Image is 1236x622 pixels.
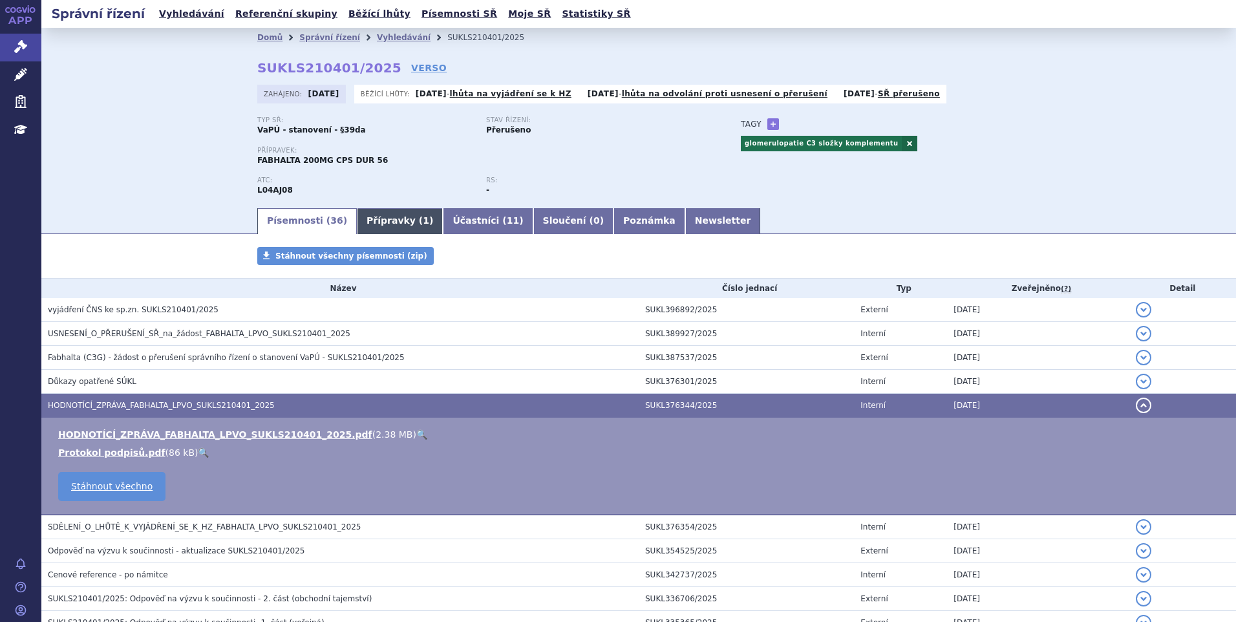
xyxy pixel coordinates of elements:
[416,89,571,99] p: -
[41,279,639,298] th: Název
[1136,350,1151,365] button: detail
[423,215,429,226] span: 1
[593,215,600,226] span: 0
[639,539,854,563] td: SUKL354525/2025
[860,305,888,314] span: Externí
[639,394,854,418] td: SUKL376344/2025
[860,329,886,338] span: Interní
[48,522,361,531] span: SDĚLENÍ_O_LHŮTĚ_K_VYJÁDŘENÍ_SE_K_HZ_FABHALTA_LPVO_SUKLS210401_2025
[588,89,619,98] strong: [DATE]
[231,5,341,23] a: Referenční skupiny
[860,353,888,362] span: Externí
[741,116,762,132] h3: Tagy
[169,447,195,458] span: 86 kB
[588,89,827,99] p: -
[639,370,854,394] td: SUKL376301/2025
[878,89,940,98] a: SŘ přerušeno
[639,515,854,539] td: SUKL376354/2025
[257,186,293,195] strong: IPTAKOPAN
[411,61,447,74] a: VERSO
[947,587,1129,611] td: [DATE]
[947,298,1129,322] td: [DATE]
[377,33,431,42] a: Vyhledávání
[58,429,372,440] a: HODNOTÍCÍ_ZPRÁVA_FABHALTA_LPVO_SUKLS210401_2025.pdf
[257,33,282,42] a: Domů
[486,177,702,184] p: RS:
[860,594,888,603] span: Externí
[345,5,414,23] a: Běžící lhůty
[558,5,634,23] a: Statistiky SŘ
[155,5,228,23] a: Vyhledávání
[1136,543,1151,559] button: detail
[443,208,533,234] a: Účastníci (11)
[48,401,275,410] span: HODNOTÍCÍ_ZPRÁVA_FABHALTA_LPVO_SUKLS210401_2025
[639,346,854,370] td: SUKL387537/2025
[486,186,489,195] strong: -
[860,377,886,386] span: Interní
[357,208,443,234] a: Přípravky (1)
[860,570,886,579] span: Interní
[1136,567,1151,583] button: detail
[639,279,854,298] th: Číslo jednací
[48,546,304,555] span: Odpověď na výzvu k součinnosti - aktualizace SUKLS210401/2025
[257,125,366,134] strong: VaPÚ - stanovení - §39da
[486,125,531,134] strong: Přerušeno
[504,5,555,23] a: Moje SŘ
[507,215,519,226] span: 11
[58,447,165,458] a: Protokol podpisů.pdf
[767,118,779,130] a: +
[257,247,434,265] a: Stáhnout všechny písemnosti (zip)
[685,208,761,234] a: Newsletter
[533,208,613,234] a: Sloučení (0)
[1136,326,1151,341] button: detail
[947,322,1129,346] td: [DATE]
[58,472,165,501] a: Stáhnout všechno
[257,156,388,165] span: FABHALTA 200MG CPS DUR 56
[48,329,350,338] span: USNESENÍ_O_PŘERUŠENÍ_SŘ_na_žádost_FABHALTA_LPVO_SUKLS210401_2025
[275,252,427,261] span: Stáhnout všechny písemnosti (zip)
[450,89,571,98] a: lhůta na vyjádření se k HZ
[622,89,827,98] a: lhůta na odvolání proti usnesení o přerušení
[1136,398,1151,413] button: detail
[198,447,209,458] a: 🔍
[330,215,343,226] span: 36
[639,563,854,587] td: SUKL342737/2025
[361,89,412,99] span: Běžící lhůty:
[947,394,1129,418] td: [DATE]
[613,208,685,234] a: Poznámka
[1136,374,1151,389] button: detail
[416,89,447,98] strong: [DATE]
[48,353,405,362] span: Fabhalta (C3G) - žádost o přerušení správního řízení o stanovení VaPÚ - SUKLS210401/2025
[1136,302,1151,317] button: detail
[418,5,501,23] a: Písemnosti SŘ
[947,563,1129,587] td: [DATE]
[860,522,886,531] span: Interní
[376,429,412,440] span: 2.38 MB
[257,177,473,184] p: ATC:
[1129,279,1236,298] th: Detail
[299,33,360,42] a: Správní řízení
[947,346,1129,370] td: [DATE]
[860,546,888,555] span: Externí
[947,279,1129,298] th: Zveřejněno
[854,279,947,298] th: Typ
[416,429,427,440] a: 🔍
[257,60,401,76] strong: SUKLS210401/2025
[947,370,1129,394] td: [DATE]
[639,322,854,346] td: SUKL389927/2025
[58,446,1223,459] li: ( )
[264,89,304,99] span: Zahájeno:
[41,5,155,23] h2: Správní řízení
[1136,591,1151,606] button: detail
[257,147,715,155] p: Přípravek:
[639,298,854,322] td: SUKL396892/2025
[48,570,168,579] span: Cenové reference - po námitce
[1136,519,1151,535] button: detail
[58,428,1223,441] li: ( )
[639,587,854,611] td: SUKL336706/2025
[308,89,339,98] strong: [DATE]
[48,594,372,603] span: SUKLS210401/2025: Odpověď na výzvu k součinnosti - 2. část (obchodní tajemství)
[257,116,473,124] p: Typ SŘ:
[257,208,357,234] a: Písemnosti (36)
[844,89,875,98] strong: [DATE]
